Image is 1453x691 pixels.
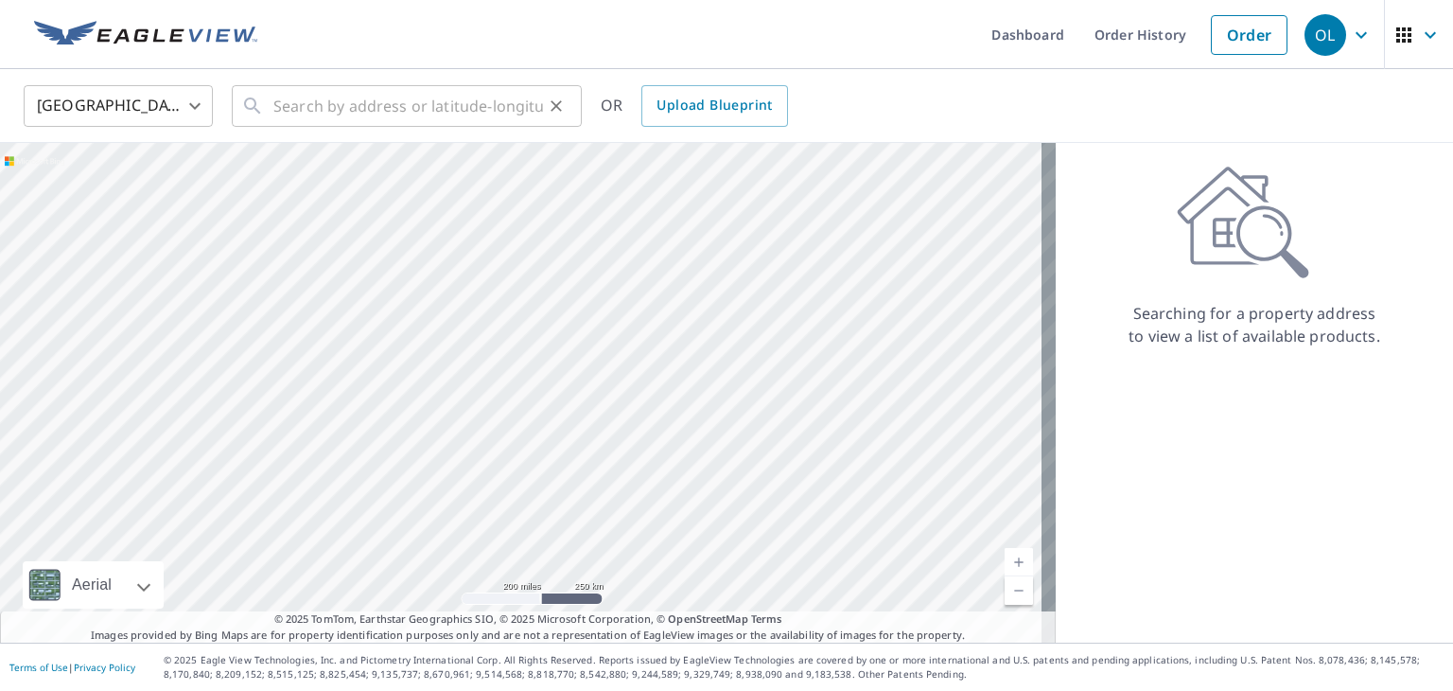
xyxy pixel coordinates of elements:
[543,93,569,119] button: Clear
[274,611,782,628] span: © 2025 TomTom, Earthstar Geographics SIO, © 2025 Microsoft Corporation, ©
[23,561,164,609] div: Aerial
[66,561,117,609] div: Aerial
[668,611,747,626] a: OpenStreetMap
[1005,576,1033,605] a: Current Level 5, Zoom Out
[9,662,135,673] p: |
[34,21,257,49] img: EV Logo
[656,94,772,117] span: Upload Blueprint
[273,80,543,133] input: Search by address or latitude-longitude
[164,653,1444,682] p: © 2025 Eagle View Technologies, Inc. and Pictometry International Corp. All Rights Reserved. Repo...
[1005,548,1033,576] a: Current Level 5, Zoom In
[74,661,135,674] a: Privacy Policy
[1211,15,1287,55] a: Order
[9,661,68,674] a: Terms of Use
[601,85,788,127] div: OR
[751,611,782,626] a: Terms
[24,80,213,133] div: [GEOGRAPHIC_DATA]
[641,85,787,127] a: Upload Blueprint
[1304,14,1346,56] div: OL
[1128,302,1381,347] p: Searching for a property address to view a list of available products.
